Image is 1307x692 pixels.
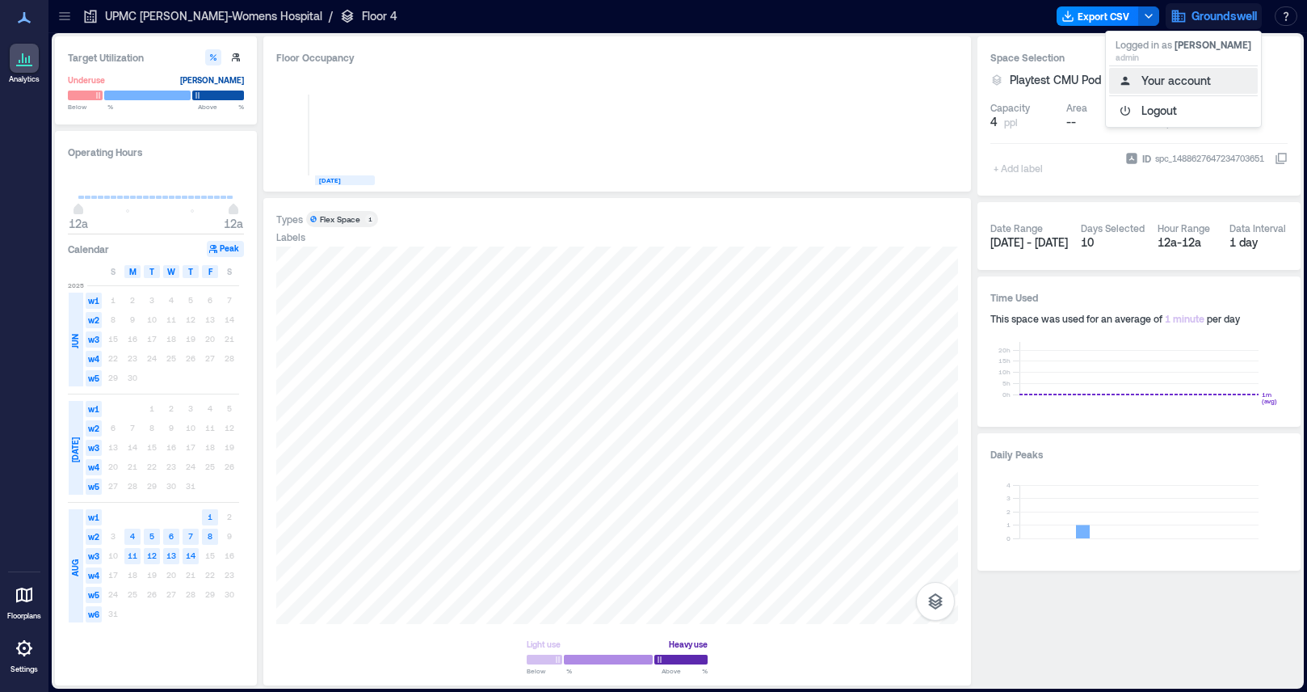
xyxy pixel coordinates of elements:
span: w3 [86,548,102,564]
p: Analytics [9,74,40,84]
span: [PERSON_NAME] [1175,39,1251,50]
tspan: 5h [1002,379,1011,387]
span: [DATE] - [DATE] [990,235,1068,249]
span: w2 [86,420,102,437]
span: w1 [86,401,102,417]
div: [PERSON_NAME] [180,72,244,88]
span: w5 [86,370,102,386]
div: 12a - 12a [1158,234,1217,251]
span: S [111,265,116,278]
tspan: 2 [1007,508,1011,516]
tspan: 0h [1002,390,1011,399]
span: + Add label [990,157,1049,179]
span: w4 [86,568,102,584]
div: 10 [1081,234,1145,251]
p: Logged in as [1116,38,1251,51]
text: 6 [169,531,174,541]
p: UPMC [PERSON_NAME]-Womens Hospital [105,8,322,24]
text: 5 [149,531,154,541]
span: Above % [662,666,708,676]
span: w3 [86,331,102,348]
h3: Target Utilization [68,49,244,65]
span: T [149,265,154,278]
button: 4 ppl [990,114,1060,130]
span: JUN [69,334,82,348]
p: Floor 4 [362,8,397,24]
p: Settings [11,665,38,674]
span: w1 [86,293,102,309]
span: w3 [86,440,102,456]
span: ppl [1004,116,1018,129]
span: w5 [86,587,102,603]
tspan: 0 [1007,534,1011,542]
span: -- [1066,115,1076,129]
span: ID [1142,150,1151,167]
span: S [227,265,232,278]
text: 13 [166,551,176,560]
button: IDspc_1488627647234703651 [1275,152,1288,165]
span: w4 [86,351,102,367]
span: 4 [990,114,998,130]
text: [DATE] [319,176,341,184]
div: 1 [365,214,375,224]
span: Below % [527,666,572,676]
span: w5 [86,479,102,495]
span: w1 [86,509,102,525]
p: / [329,8,333,24]
span: 2025 [68,281,84,290]
span: Below % [68,102,113,112]
div: Heavy use [669,636,708,652]
button: Playtest CMU Pod [1010,72,1120,88]
span: Above % [198,102,244,112]
text: 12 [147,551,157,560]
div: This space was used for an average of per day [990,312,1288,325]
span: 12a [224,217,243,230]
h3: Operating Hours [68,144,244,160]
div: Flex Space [320,213,360,225]
span: 1 minute [1165,313,1204,324]
span: w4 [86,459,102,475]
div: Types [276,213,303,226]
div: Floor Occupancy [276,49,958,65]
tspan: 1 [1007,521,1011,529]
h3: Space Selection [990,49,1288,65]
span: F [208,265,212,278]
span: M [129,265,137,278]
tspan: 4 [1007,481,1011,489]
span: [DATE] [69,437,82,462]
h3: Time Used [990,289,1288,306]
button: Groundswell [1166,3,1262,29]
p: Floorplans [7,611,41,621]
p: admin [1116,51,1251,64]
text: 7 [188,531,193,541]
text: 1 [208,512,212,521]
text: 11 [128,551,137,560]
span: T [188,265,193,278]
div: Days Selected [1081,222,1145,234]
text: 4 [130,531,135,541]
div: Light use [527,636,561,652]
div: Capacity [990,101,1030,114]
a: Analytics [4,39,44,89]
text: 14 [186,551,195,560]
span: w2 [86,529,102,545]
a: Floorplans [2,576,46,626]
a: Settings [5,629,44,679]
text: 8 [208,531,212,541]
div: Area [1066,101,1087,114]
tspan: 20h [998,346,1011,354]
h3: Calendar [68,241,109,257]
h3: Daily Peaks [990,446,1288,462]
div: Data Interval [1229,222,1286,234]
span: W [167,265,175,278]
span: w6 [86,606,102,622]
div: Date Range [990,222,1043,234]
div: Underuse [68,72,105,88]
span: 12a [69,217,88,230]
div: Hour Range [1158,222,1210,234]
tspan: 15h [998,357,1011,365]
span: w2 [86,312,102,328]
tspan: 10h [998,368,1011,376]
div: spc_1488627647234703651 [1154,150,1266,167]
button: Export CSV [1057,6,1139,26]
